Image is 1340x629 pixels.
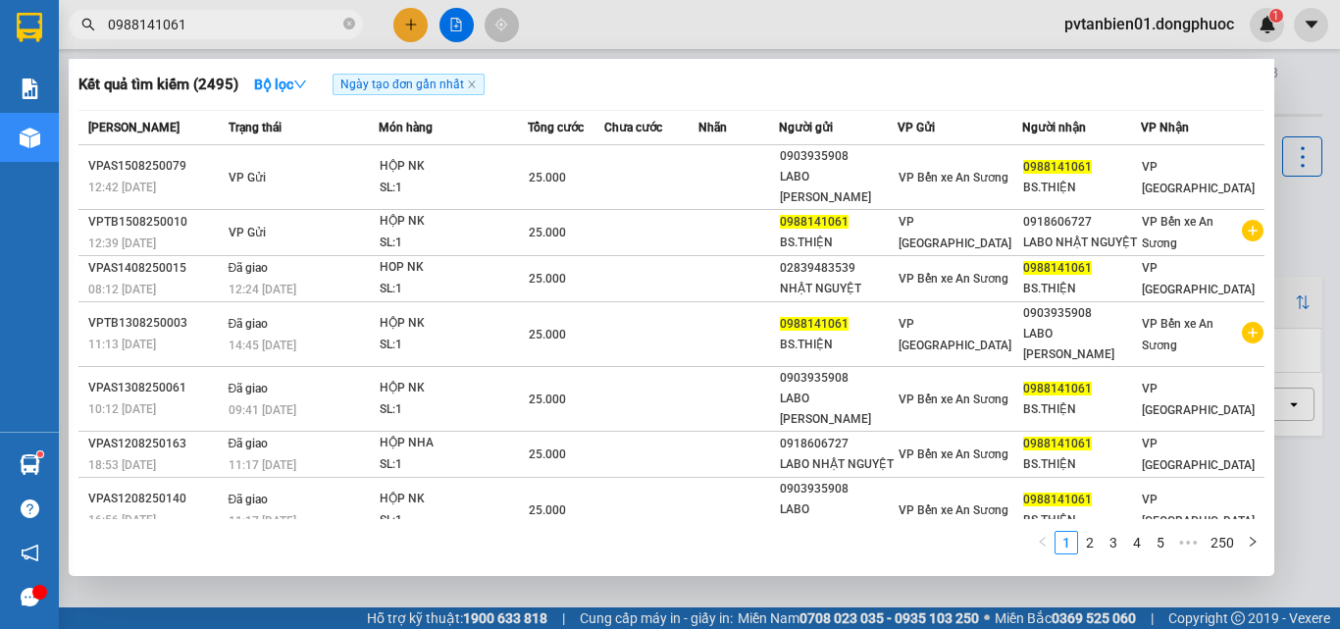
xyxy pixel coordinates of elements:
span: VP Bến xe An Sương [899,272,1008,286]
div: SL: 1 [380,454,527,476]
span: Đã giao [229,317,269,331]
div: 0918606727 [1023,212,1140,233]
div: VPAS1208250163 [88,434,223,454]
div: BS.THIỆN [780,233,897,253]
span: VP Bến xe An Sương [899,447,1008,461]
li: 3 [1102,531,1125,554]
span: 10:12 [DATE] [88,402,156,416]
div: BS.THIỆN [1023,399,1140,420]
div: 0903935908 [780,479,897,499]
span: Đã giao [229,382,269,395]
div: SL: 1 [380,510,527,532]
span: VP [GEOGRAPHIC_DATA] [1142,160,1255,195]
span: Người gửi [779,121,833,134]
button: Bộ lọcdown [238,69,323,100]
span: 11:13 [DATE] [88,338,156,351]
div: 02839483539 [780,258,897,279]
div: 0903935908 [780,368,897,389]
span: left [1037,536,1049,548]
span: close-circle [343,18,355,29]
span: 0988141061 [1023,493,1092,506]
span: VP [GEOGRAPHIC_DATA] [1142,261,1255,296]
div: SL: 1 [380,178,527,199]
img: warehouse-icon [20,454,40,475]
span: 25.000 [529,226,566,239]
div: BS.THIỆN [1023,178,1140,198]
h3: Kết quả tìm kiếm ( 2495 ) [78,75,238,95]
span: search [81,18,95,31]
div: HỘP NK [380,378,527,399]
a: 3 [1103,532,1124,553]
div: SL: 1 [380,233,527,254]
a: 1 [1056,532,1077,553]
div: LABO NHẬT NGUYỆT [1023,233,1140,253]
span: plus-circle [1242,322,1263,343]
span: Đã giao [229,437,269,450]
li: 2 [1078,531,1102,554]
span: Món hàng [379,121,433,134]
span: Nhãn [698,121,727,134]
div: LABO [PERSON_NAME] [780,499,897,541]
div: BS.THIỆN [1023,454,1140,475]
span: VP [GEOGRAPHIC_DATA] [1142,493,1255,528]
div: VPTB1308250003 [88,313,223,334]
li: Previous Page [1031,531,1055,554]
span: Người nhận [1022,121,1086,134]
a: 5 [1150,532,1171,553]
img: solution-icon [20,79,40,99]
span: VP [GEOGRAPHIC_DATA] [1142,437,1255,472]
span: VP Gửi [229,226,266,239]
span: 0988141061 [1023,261,1092,275]
span: 25.000 [529,393,566,406]
span: 0988141061 [780,215,849,229]
span: Chưa cước [604,121,662,134]
span: 09:41 [DATE] [229,403,296,417]
span: right [1247,536,1259,548]
div: HOP NK [380,257,527,279]
div: BS.THIỆN [1023,510,1140,531]
span: 11:17 [DATE] [229,458,296,472]
span: Ngày tạo đơn gần nhất [333,74,485,95]
span: 25.000 [529,447,566,461]
span: 25.000 [529,328,566,341]
span: VP Bến xe An Sương [899,393,1008,406]
div: BS.THIỆN [1023,279,1140,299]
span: close [467,79,477,89]
div: HỘP NK [380,313,527,335]
div: SL: 1 [380,399,527,421]
span: 11:17 [DATE] [229,514,296,528]
a: 2 [1079,532,1101,553]
div: 0903935908 [780,146,897,167]
div: 0918606727 [780,434,897,454]
li: Next 5 Pages [1172,531,1204,554]
span: notification [21,544,39,562]
button: right [1241,531,1264,554]
div: HỘP NK [380,211,527,233]
span: close-circle [343,16,355,34]
span: VP Bến xe An Sương [1142,215,1213,250]
span: plus-circle [1242,220,1263,241]
a: 4 [1126,532,1148,553]
div: HỘP NK [380,489,527,510]
span: 0988141061 [1023,160,1092,174]
span: [PERSON_NAME] [88,121,180,134]
span: Tổng cước [528,121,584,134]
div: VPTB1508250010 [88,212,223,233]
span: 12:24 [DATE] [229,283,296,296]
li: 5 [1149,531,1172,554]
button: left [1031,531,1055,554]
span: VP Bến xe An Sương [1142,317,1213,352]
span: 14:45 [DATE] [229,339,296,352]
div: LABO NHẬT NGUYỆT [780,454,897,475]
span: VP [GEOGRAPHIC_DATA] [899,215,1011,250]
span: VP Nhận [1141,121,1189,134]
span: Trạng thái [229,121,282,134]
span: question-circle [21,499,39,518]
span: 0988141061 [780,317,849,331]
div: 0903935908 [1023,303,1140,324]
span: down [293,78,307,91]
li: 250 [1204,531,1241,554]
span: 08:12 [DATE] [88,283,156,296]
span: VP [GEOGRAPHIC_DATA] [899,317,1011,352]
div: BS.THIỆN [780,335,897,355]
